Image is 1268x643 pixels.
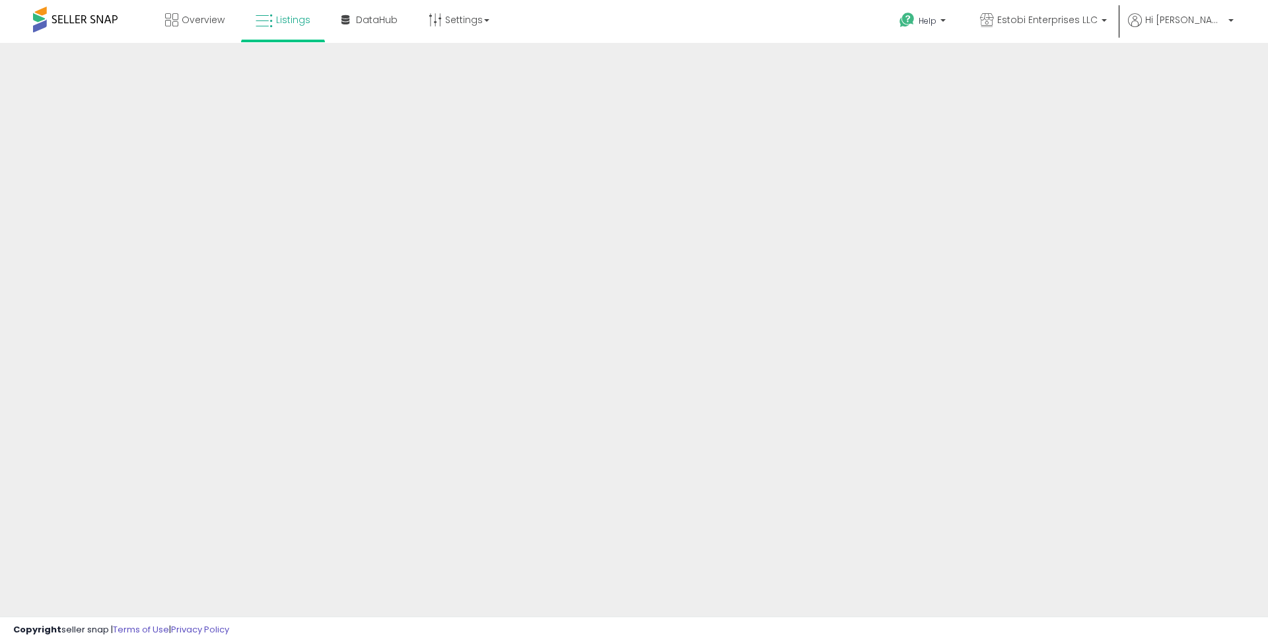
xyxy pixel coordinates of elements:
[1145,13,1224,26] span: Hi [PERSON_NAME]
[1128,13,1234,43] a: Hi [PERSON_NAME]
[889,2,959,43] a: Help
[276,13,310,26] span: Listings
[997,13,1098,26] span: Estobi Enterprises LLC
[919,15,936,26] span: Help
[899,12,915,28] i: Get Help
[356,13,398,26] span: DataHub
[182,13,225,26] span: Overview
